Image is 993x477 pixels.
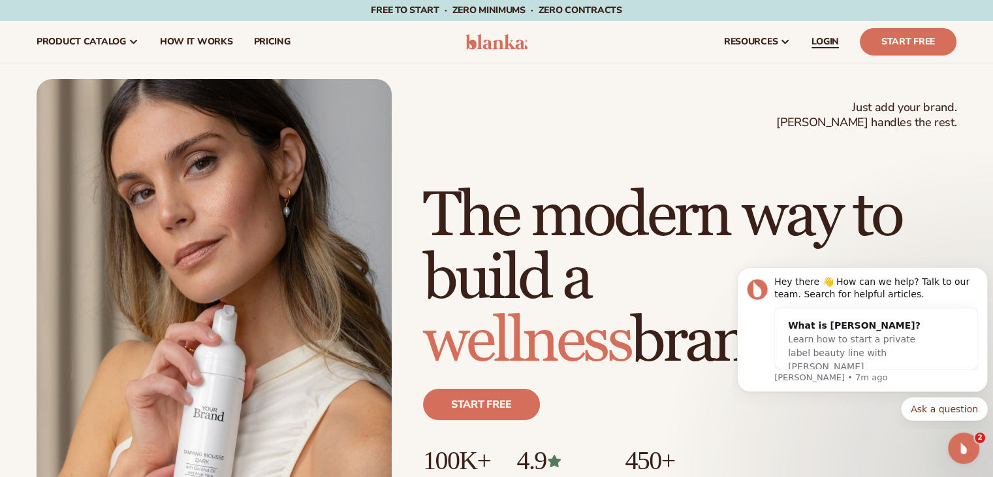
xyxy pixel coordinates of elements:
[243,21,300,63] a: pricing
[732,255,993,429] iframe: Intercom notifications message
[26,21,150,63] a: product catalog
[714,21,801,63] a: resources
[150,21,244,63] a: How It Works
[423,303,631,380] span: wellness
[516,446,599,475] p: 4.9
[423,185,956,373] h1: The modern way to build a brand
[724,37,778,47] span: resources
[160,37,233,47] span: How It Works
[423,446,490,475] p: 100K+
[812,37,839,47] span: LOGIN
[975,433,985,443] span: 2
[625,446,723,475] p: 450+
[423,389,540,420] a: Start free
[776,100,956,131] span: Just add your brand. [PERSON_NAME] handles the rest.
[253,37,290,47] span: pricing
[371,4,622,16] span: Free to start · ZERO minimums · ZERO contracts
[465,34,528,50] img: logo
[860,28,956,56] a: Start Free
[948,433,979,464] iframe: Intercom live chat
[801,21,849,63] a: LOGIN
[37,37,126,47] span: product catalog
